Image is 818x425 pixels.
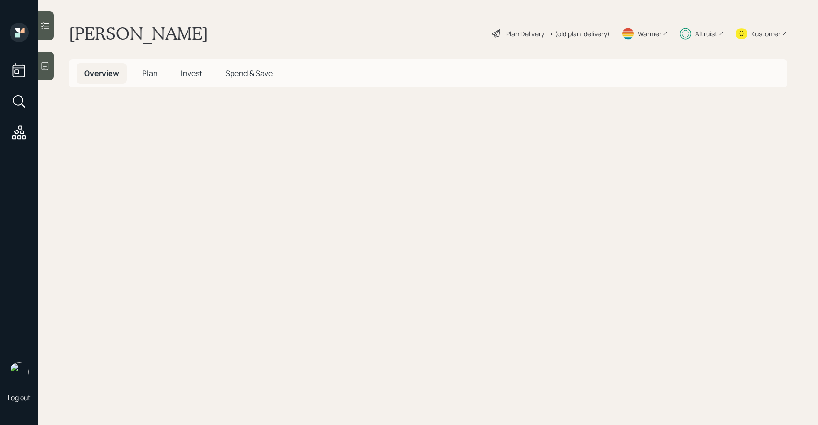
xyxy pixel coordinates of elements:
div: Log out [8,393,31,402]
span: Invest [181,68,202,78]
div: Plan Delivery [506,29,544,39]
div: Kustomer [751,29,781,39]
div: Warmer [638,29,662,39]
span: Spend & Save [225,68,273,78]
div: • (old plan-delivery) [549,29,610,39]
span: Overview [84,68,119,78]
div: Altruist [695,29,718,39]
span: Plan [142,68,158,78]
img: sami-boghos-headshot.png [10,362,29,381]
h1: [PERSON_NAME] [69,23,208,44]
